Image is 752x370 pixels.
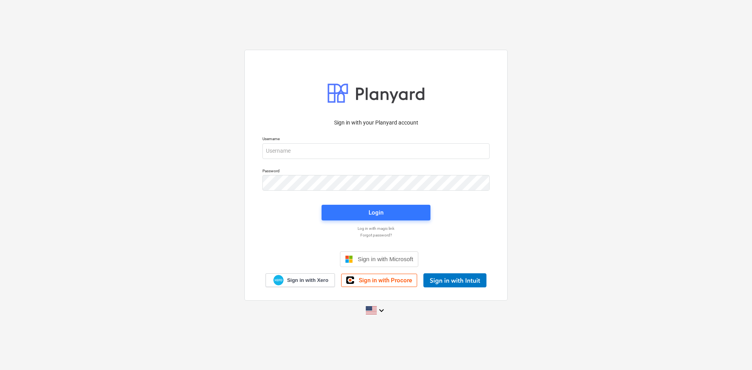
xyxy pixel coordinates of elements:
[345,255,353,263] img: Microsoft logo
[258,226,493,231] a: Log in with magic link
[258,233,493,238] a: Forgot password?
[273,275,284,285] img: Xero logo
[262,119,490,127] p: Sign in with your Planyard account
[287,277,328,284] span: Sign in with Xero
[341,274,417,287] a: Sign in with Procore
[369,208,383,218] div: Login
[377,306,386,315] i: keyboard_arrow_down
[358,256,413,262] span: Sign in with Microsoft
[262,136,490,143] p: Username
[266,273,335,287] a: Sign in with Xero
[322,205,430,220] button: Login
[359,277,412,284] span: Sign in with Procore
[262,168,490,175] p: Password
[262,143,490,159] input: Username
